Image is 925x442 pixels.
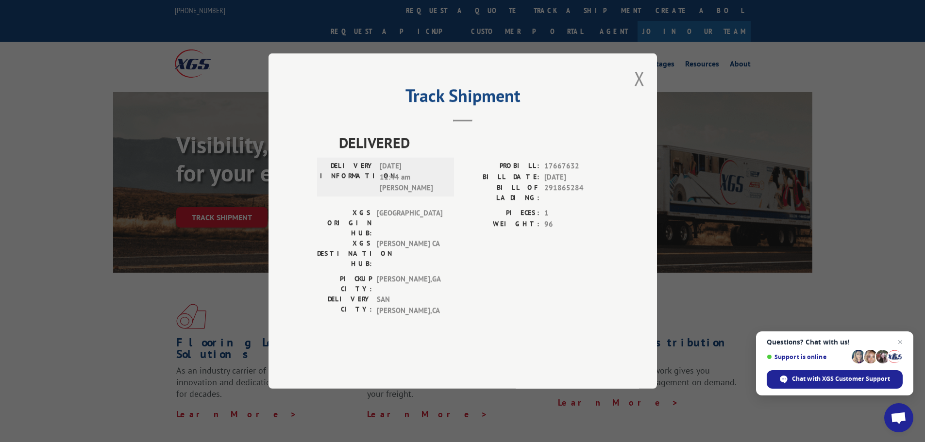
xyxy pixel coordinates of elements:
[884,403,913,432] div: Open chat
[463,172,539,183] label: BILL DATE:
[767,338,903,346] span: Questions? Chat with us!
[894,336,906,348] span: Close chat
[317,238,372,269] label: XGS DESTINATION HUB:
[463,182,539,203] label: BILL OF LADING:
[380,161,445,194] span: [DATE] 11:44 am [PERSON_NAME]
[377,238,442,269] span: [PERSON_NAME] CA
[544,219,608,230] span: 96
[317,89,608,107] h2: Track Shipment
[463,219,539,230] label: WEIGHT:
[339,131,608,153] span: DELIVERED
[317,294,372,316] label: DELIVERY CITY:
[320,161,375,194] label: DELIVERY INFORMATION:
[792,375,890,383] span: Chat with XGS Customer Support
[544,161,608,172] span: 17667632
[377,208,442,238] span: [GEOGRAPHIC_DATA]
[544,208,608,219] span: 1
[317,208,372,238] label: XGS ORIGIN HUB:
[463,208,539,219] label: PIECES:
[767,370,903,389] div: Chat with XGS Customer Support
[544,182,608,203] span: 291865284
[767,353,848,360] span: Support is online
[377,294,442,316] span: SAN [PERSON_NAME] , CA
[377,274,442,294] span: [PERSON_NAME] , GA
[463,161,539,172] label: PROBILL:
[634,65,645,91] button: Close modal
[317,274,372,294] label: PICKUP CITY:
[544,172,608,183] span: [DATE]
